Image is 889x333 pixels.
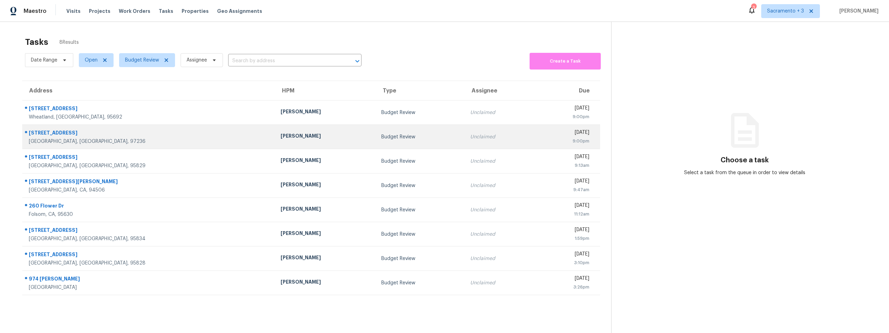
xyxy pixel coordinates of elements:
div: [GEOGRAPHIC_DATA], [GEOGRAPHIC_DATA], 95829 [29,162,269,169]
div: [STREET_ADDRESS] [29,129,269,138]
div: Budget Review [381,231,459,238]
span: [PERSON_NAME] [837,8,879,15]
div: [STREET_ADDRESS] [29,251,269,260]
div: [DATE] [541,153,589,162]
div: Budget Review [381,279,459,286]
span: Maestro [24,8,47,15]
span: Properties [182,8,209,15]
span: Work Orders [119,8,150,15]
div: [DATE] [541,105,589,113]
div: Unclaimed [470,109,530,116]
th: Type [376,81,464,100]
div: [DATE] [541,202,589,211]
h3: Choose a task [721,157,769,164]
div: 260 Flower Dr [29,202,269,211]
span: Projects [89,8,110,15]
div: Select a task from the queue in order to view details [678,169,812,176]
div: [PERSON_NAME] [281,230,370,238]
div: [STREET_ADDRESS] [29,227,269,235]
div: [PERSON_NAME] [281,205,370,214]
h2: Tasks [25,39,48,46]
div: [PERSON_NAME] [281,132,370,141]
div: 3:26pm [541,284,589,291]
div: [STREET_ADDRESS] [29,105,269,114]
span: Budget Review [125,57,159,64]
div: [PERSON_NAME] [281,108,370,117]
span: Assignee [186,57,207,64]
div: [PERSON_NAME] [281,278,370,287]
span: 8 Results [59,39,79,46]
div: Budget Review [381,182,459,189]
span: Geo Assignments [217,8,262,15]
span: Date Range [31,57,57,64]
div: [GEOGRAPHIC_DATA], [GEOGRAPHIC_DATA], 95834 [29,235,269,242]
div: Wheatland, [GEOGRAPHIC_DATA], 95692 [29,114,269,121]
div: 9:47am [541,186,589,193]
div: [STREET_ADDRESS] [29,154,269,162]
div: 11:12am [541,211,589,218]
span: Create a Task [533,57,597,65]
div: 9:00pm [541,138,589,145]
th: Address [22,81,275,100]
th: Assignee [465,81,535,100]
div: [DATE] [541,275,589,284]
div: Budget Review [381,206,459,213]
button: Open [352,56,362,66]
div: [DATE] [541,251,589,259]
input: Search by address [228,56,342,66]
div: Unclaimed [470,133,530,140]
div: [DATE] [541,226,589,235]
div: [GEOGRAPHIC_DATA], [GEOGRAPHIC_DATA], 97236 [29,138,269,145]
div: Unclaimed [470,279,530,286]
div: [PERSON_NAME] [281,254,370,263]
div: Unclaimed [470,231,530,238]
div: 9:13am [541,162,589,169]
th: Due [535,81,600,100]
div: 3:10pm [541,259,589,266]
span: Visits [66,8,81,15]
span: Open [85,57,98,64]
div: Budget Review [381,109,459,116]
div: [PERSON_NAME] [281,157,370,165]
div: 9:00pm [541,113,589,120]
span: Tasks [159,9,173,14]
div: 1:59pm [541,235,589,242]
div: Budget Review [381,158,459,165]
div: [DATE] [541,129,589,138]
th: HPM [275,81,376,100]
div: 974 [PERSON_NAME] [29,275,269,284]
div: 3 [751,4,756,11]
div: Folsom, CA, 95630 [29,211,269,218]
div: Unclaimed [470,158,530,165]
div: Budget Review [381,255,459,262]
div: Unclaimed [470,206,530,213]
div: [PERSON_NAME] [281,181,370,190]
div: [GEOGRAPHIC_DATA], CA, 94506 [29,187,269,194]
div: [DATE] [541,178,589,186]
div: [GEOGRAPHIC_DATA] [29,284,269,291]
div: Unclaimed [470,182,530,189]
span: Sacramento + 3 [767,8,804,15]
div: [GEOGRAPHIC_DATA], [GEOGRAPHIC_DATA], 95828 [29,260,269,267]
div: Unclaimed [470,255,530,262]
button: Create a Task [530,53,601,70]
div: [STREET_ADDRESS][PERSON_NAME] [29,178,269,187]
div: Budget Review [381,133,459,140]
